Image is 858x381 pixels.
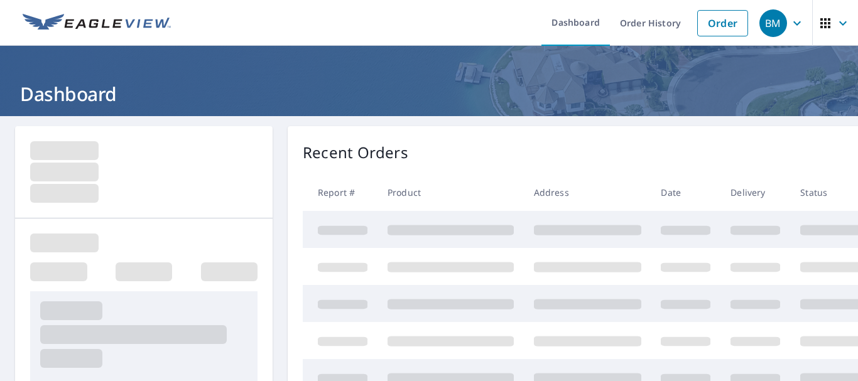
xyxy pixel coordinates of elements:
img: EV Logo [23,14,171,33]
th: Report # [303,174,377,211]
p: Recent Orders [303,141,408,164]
a: Order [697,10,748,36]
th: Address [524,174,651,211]
th: Delivery [720,174,790,211]
th: Product [377,174,524,211]
h1: Dashboard [15,81,843,107]
div: BM [759,9,787,37]
th: Date [651,174,720,211]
